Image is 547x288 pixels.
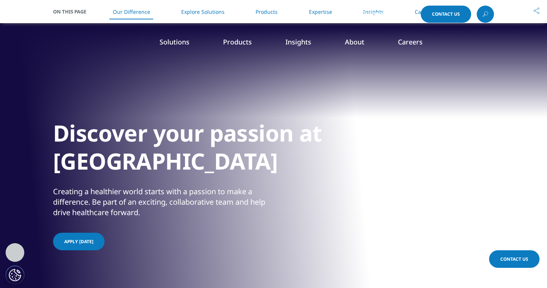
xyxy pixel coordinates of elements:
h1: Discover your passion at [GEOGRAPHIC_DATA] [53,119,333,180]
span: Contact Us [432,12,460,16]
a: Products [223,37,252,46]
nav: Primary [116,26,494,61]
a: Contact Us [421,6,471,23]
a: Contact Us [489,250,540,268]
span: Choose a Region [369,11,411,17]
span: Contact Us [500,256,528,262]
button: Cookie Settings [6,266,24,284]
a: About [345,37,364,46]
span: APPLY [DATE] [64,238,93,245]
a: Solutions [160,37,189,46]
a: Careers [398,37,423,46]
a: Insights [285,37,311,46]
div: Creating a healthier world starts with a passion to make a difference. Be part of an exciting, co... [53,186,272,218]
a: APPLY [DATE] [53,233,105,250]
